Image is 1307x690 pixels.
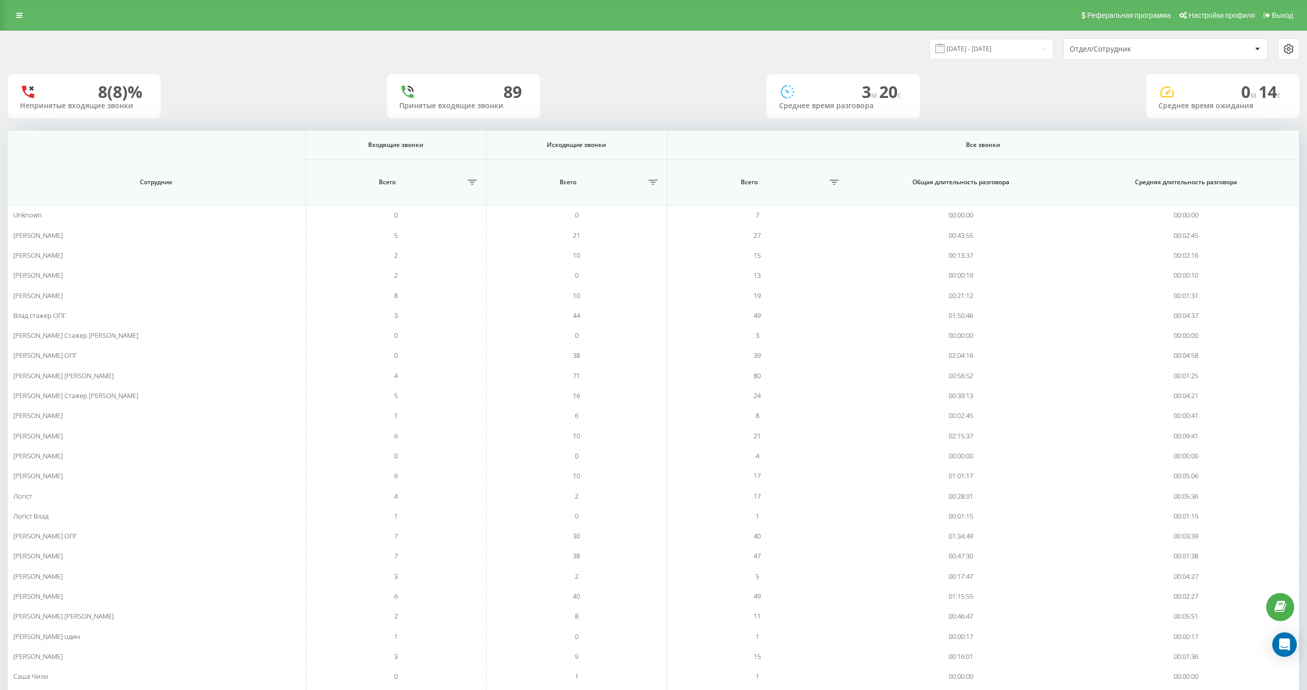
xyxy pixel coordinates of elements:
[754,531,761,540] span: 40
[1074,606,1299,626] td: 00:05:51
[573,311,580,320] span: 44
[754,391,761,400] span: 24
[1074,245,1299,265] td: 00:02:16
[848,647,1073,667] td: 00:16:01
[13,471,63,480] span: [PERSON_NAME]
[848,486,1073,506] td: 00:28:01
[13,551,63,560] span: [PERSON_NAME]
[863,178,1057,186] span: Общая длительность разговора
[13,592,63,601] span: [PERSON_NAME]
[848,566,1073,586] td: 00:17:47
[1074,225,1299,245] td: 00:02:45
[575,572,578,581] span: 2
[848,546,1073,566] td: 00:47:30
[756,411,759,420] span: 8
[394,572,398,581] span: 3
[848,406,1073,426] td: 00:02:45
[399,102,528,110] div: Принятые входящие звонки
[1074,586,1299,606] td: 00:02:27
[394,672,398,681] span: 0
[573,291,580,300] span: 10
[13,431,63,440] span: [PERSON_NAME]
[756,632,759,641] span: 1
[848,366,1073,386] td: 00:56:52
[575,451,578,460] span: 0
[13,672,48,681] span: Саша Чили
[394,491,398,501] span: 4
[573,251,580,260] span: 10
[394,291,398,300] span: 8
[756,572,759,581] span: 5
[754,491,761,501] span: 17
[394,632,398,641] span: 1
[756,511,759,521] span: 1
[394,371,398,380] span: 4
[848,606,1073,626] td: 00:46:47
[779,102,908,110] div: Среднее время разговора
[1272,632,1297,657] div: Open Intercom Messenger
[13,391,138,400] span: [PERSON_NAME] Стажер [PERSON_NAME]
[756,451,759,460] span: 4
[575,652,578,661] span: 9
[492,178,645,186] span: Всего
[311,178,464,186] span: Всего
[394,270,398,280] span: 2
[13,511,49,521] span: Логіст Влад
[13,270,63,280] span: [PERSON_NAME]
[848,265,1073,285] td: 00:00:19
[573,391,580,400] span: 16
[13,231,63,240] span: [PERSON_NAME]
[1074,506,1299,526] td: 00:01:15
[1074,667,1299,686] td: 00:00:00
[575,511,578,521] span: 0
[500,141,653,149] span: Исходящие звонки
[754,592,761,601] span: 49
[394,611,398,621] span: 2
[848,205,1073,225] td: 00:00:00
[756,331,759,340] span: 3
[1074,647,1299,667] td: 00:01:36
[862,81,879,103] span: 3
[27,178,286,186] span: Сотрудник
[573,231,580,240] span: 21
[13,351,78,360] span: [PERSON_NAME] ОПГ
[394,652,398,661] span: 3
[754,611,761,621] span: 11
[575,611,578,621] span: 8
[1241,81,1258,103] span: 0
[1258,81,1281,103] span: 14
[573,551,580,560] span: 38
[1074,306,1299,326] td: 00:04:37
[394,592,398,601] span: 6
[573,371,580,380] span: 71
[754,471,761,480] span: 17
[754,652,761,661] span: 15
[394,351,398,360] span: 0
[13,291,63,300] span: [PERSON_NAME]
[13,210,42,219] span: Unknown
[394,331,398,340] span: 0
[848,386,1073,406] td: 00:39:13
[13,331,138,340] span: [PERSON_NAME] Стажер [PERSON_NAME]
[848,626,1073,646] td: 00:00:17
[1074,486,1299,506] td: 00:05:36
[1074,426,1299,446] td: 00:09:41
[848,285,1073,305] td: 00:21:12
[98,82,142,102] div: 8 (8)%
[13,251,63,260] span: [PERSON_NAME]
[13,451,63,460] span: [PERSON_NAME]
[575,672,578,681] span: 1
[575,210,578,219] span: 0
[573,592,580,601] span: 40
[672,178,826,186] span: Всего
[13,632,80,641] span: [PERSON_NAME] один
[394,391,398,400] span: 5
[1074,466,1299,486] td: 00:05:06
[754,270,761,280] span: 13
[503,82,522,102] div: 89
[319,141,472,149] span: Входящие звонки
[754,251,761,260] span: 15
[1250,89,1258,101] span: м
[573,351,580,360] span: 38
[754,551,761,560] span: 47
